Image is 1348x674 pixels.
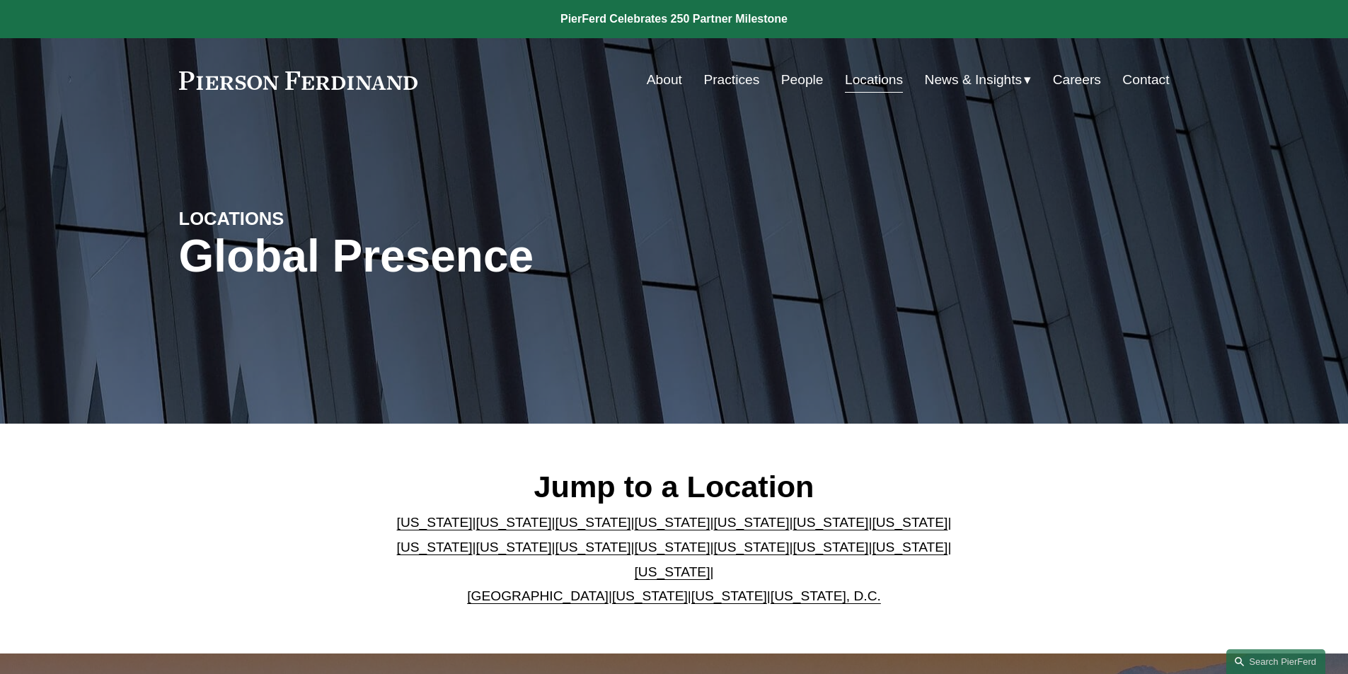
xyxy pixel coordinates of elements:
[793,540,868,554] a: [US_STATE]
[1226,649,1325,674] a: Search this site
[771,588,881,603] a: [US_STATE], D.C.
[555,540,631,554] a: [US_STATE]
[635,564,710,579] a: [US_STATE]
[1122,66,1169,93] a: Contact
[691,588,767,603] a: [US_STATE]
[845,66,903,93] a: Locations
[793,515,868,530] a: [US_STATE]
[397,515,473,530] a: [US_STATE]
[555,515,631,530] a: [US_STATE]
[635,515,710,530] a: [US_STATE]
[713,515,789,530] a: [US_STATE]
[647,66,682,93] a: About
[713,540,789,554] a: [US_STATE]
[781,66,824,93] a: People
[397,540,473,554] a: [US_STATE]
[476,540,552,554] a: [US_STATE]
[925,66,1032,93] a: folder dropdown
[385,511,963,608] p: | | | | | | | | | | | | | | | | | |
[635,540,710,554] a: [US_STATE]
[179,231,839,282] h1: Global Presence
[476,515,552,530] a: [US_STATE]
[467,588,609,603] a: [GEOGRAPHIC_DATA]
[179,207,427,230] h4: LOCATIONS
[925,68,1022,93] span: News & Insights
[703,66,759,93] a: Practices
[872,540,947,554] a: [US_STATE]
[872,515,947,530] a: [US_STATE]
[612,588,688,603] a: [US_STATE]
[385,468,963,505] h2: Jump to a Location
[1053,66,1101,93] a: Careers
